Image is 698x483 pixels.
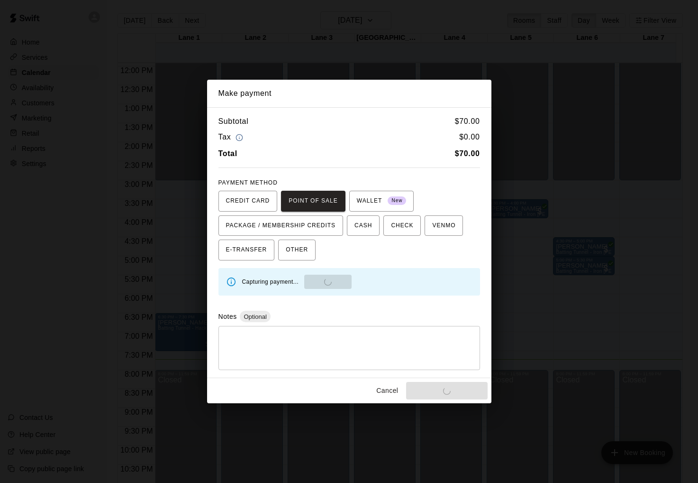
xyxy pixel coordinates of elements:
[218,131,246,144] h6: Tax
[226,194,270,209] span: CREDIT CARD
[226,218,336,233] span: PACKAGE / MEMBERSHIP CREDITS
[354,218,372,233] span: CASH
[388,195,406,207] span: New
[218,191,278,212] button: CREDIT CARD
[218,115,249,128] h6: Subtotal
[432,218,455,233] span: VENMO
[455,115,480,128] h6: $ 70.00
[286,242,308,258] span: OTHER
[455,149,480,158] b: $ 70.00
[240,313,270,320] span: Optional
[218,240,275,260] button: E-TRANSFER
[218,215,344,236] button: PACKAGE / MEMBERSHIP CREDITS
[391,218,413,233] span: CHECK
[347,215,380,236] button: CASH
[207,80,491,107] h2: Make payment
[357,194,407,209] span: WALLET
[218,149,237,158] b: Total
[372,382,402,399] button: Cancel
[218,313,237,320] label: Notes
[383,215,421,236] button: CHECK
[289,194,337,209] span: POINT OF SALE
[218,179,278,186] span: PAYMENT METHOD
[281,191,345,212] button: POINT OF SALE
[278,240,316,260] button: OTHER
[459,131,480,144] h6: $ 0.00
[226,242,267,258] span: E-TRANSFER
[242,279,299,285] span: Capturing payment...
[349,191,414,212] button: WALLET New
[425,215,463,236] button: VENMO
